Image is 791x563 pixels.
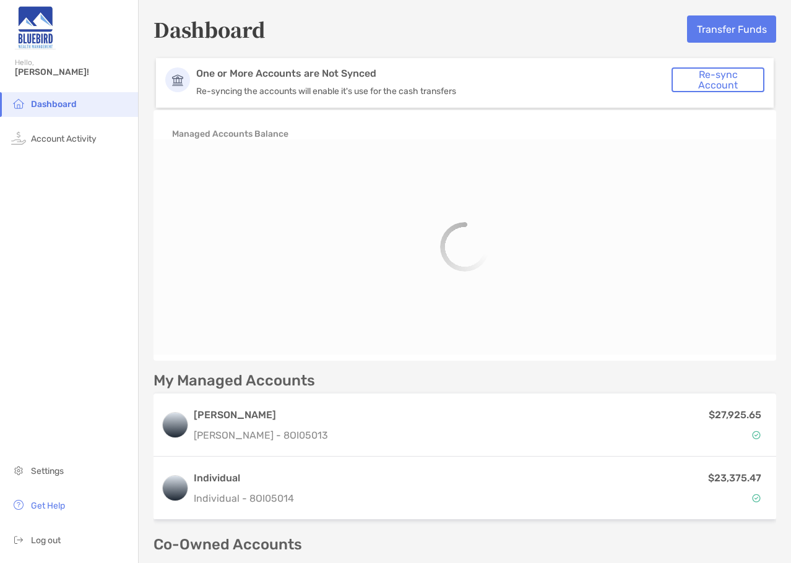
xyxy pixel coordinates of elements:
[672,67,764,92] button: Re-sync Account
[31,501,65,511] span: Get Help
[11,96,26,111] img: household icon
[11,131,26,145] img: activity icon
[163,476,188,501] img: logo account
[687,15,776,43] button: Transfer Funds
[194,428,328,443] p: [PERSON_NAME] - 8OI05013
[708,470,761,486] p: $23,375.47
[709,407,761,423] p: $27,925.65
[172,129,288,139] h4: Managed Accounts Balance
[194,491,294,506] p: Individual - 8OI05014
[11,463,26,478] img: settings icon
[31,466,64,476] span: Settings
[153,373,315,389] p: My Managed Accounts
[15,5,56,49] img: Zoe Logo
[31,99,77,110] span: Dashboard
[31,134,97,144] span: Account Activity
[11,532,26,547] img: logout icon
[194,408,328,423] h3: [PERSON_NAME]
[752,431,761,439] img: Account Status icon
[153,537,776,552] p: Co-Owned Accounts
[163,413,188,437] img: logo account
[31,535,61,546] span: Log out
[15,67,131,77] span: [PERSON_NAME]!
[11,497,26,512] img: get-help icon
[752,494,761,502] img: Account Status icon
[165,67,190,92] img: Account Icon
[196,86,672,97] p: Re-syncing the accounts will enable it's use for the cash transfers
[194,471,294,486] h3: Individual
[153,15,266,43] h5: Dashboard
[196,67,672,80] p: One or More Accounts are Not Synced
